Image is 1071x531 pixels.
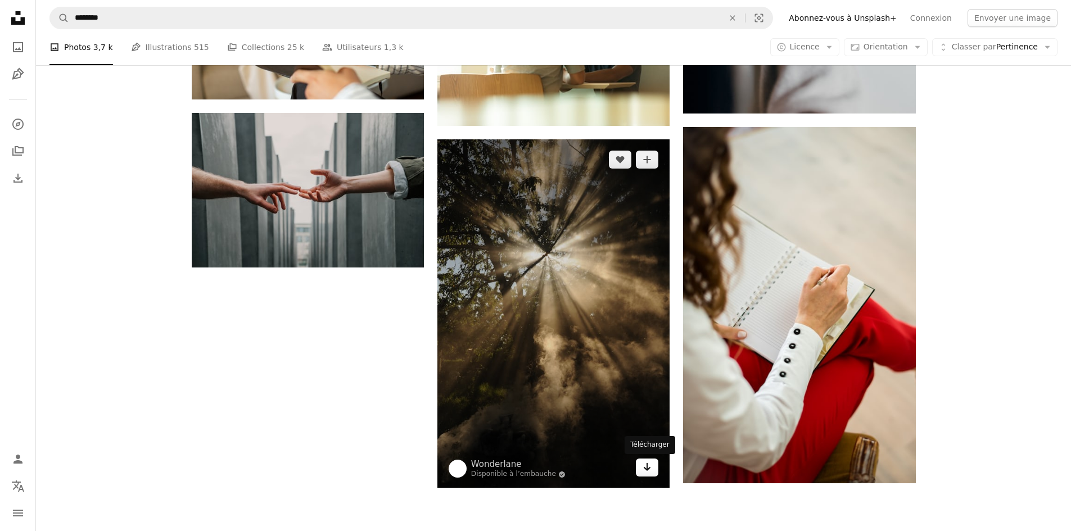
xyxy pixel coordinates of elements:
[7,502,29,524] button: Menu
[844,38,928,56] button: Orientation
[683,300,915,310] a: Femme en blazer rouge tenant du papier blanc
[50,7,69,29] button: Rechercher sur Unsplash
[322,29,404,65] a: Utilisateurs 1,3 k
[952,42,996,51] span: Classer par
[782,9,903,27] a: Abonnez-vous à Unsplash+
[131,29,209,65] a: Illustrations 515
[7,167,29,189] a: Historique de téléchargement
[968,9,1058,27] button: Envoyer une image
[471,459,566,470] a: Wonderlane
[7,475,29,497] button: Langue
[287,41,304,53] span: 25 k
[192,113,424,267] img: two hands
[770,38,839,56] button: Licence
[864,42,908,51] span: Orientation
[636,459,658,476] a: Télécharger
[683,127,915,483] img: Femme en blazer rouge tenant du papier blanc
[194,41,209,53] span: 515
[227,29,304,65] a: Collections 25 k
[7,7,29,31] a: Accueil — Unsplash
[790,42,820,51] span: Licence
[437,139,670,488] img: sun rays coming through trees
[437,308,670,319] a: sun rays coming through trees
[7,63,29,85] a: Illustrations
[636,151,658,169] button: Ajouter à la collection
[7,140,29,162] a: Collections
[745,7,772,29] button: Recherche de visuels
[49,7,773,29] form: Rechercher des visuels sur tout le site
[625,436,675,454] div: Télécharger
[449,460,467,478] img: Accéder au profil de Wonderlane
[471,470,566,479] a: Disponible à l’embauche
[384,41,404,53] span: 1,3 k
[7,448,29,470] a: Connexion / S’inscrire
[903,9,959,27] a: Connexion
[192,185,424,195] a: two hands
[7,113,29,135] a: Explorer
[609,151,631,169] button: J’aime
[720,7,745,29] button: Effacer
[7,36,29,58] a: Photos
[932,38,1058,56] button: Classer parPertinence
[952,42,1038,53] span: Pertinence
